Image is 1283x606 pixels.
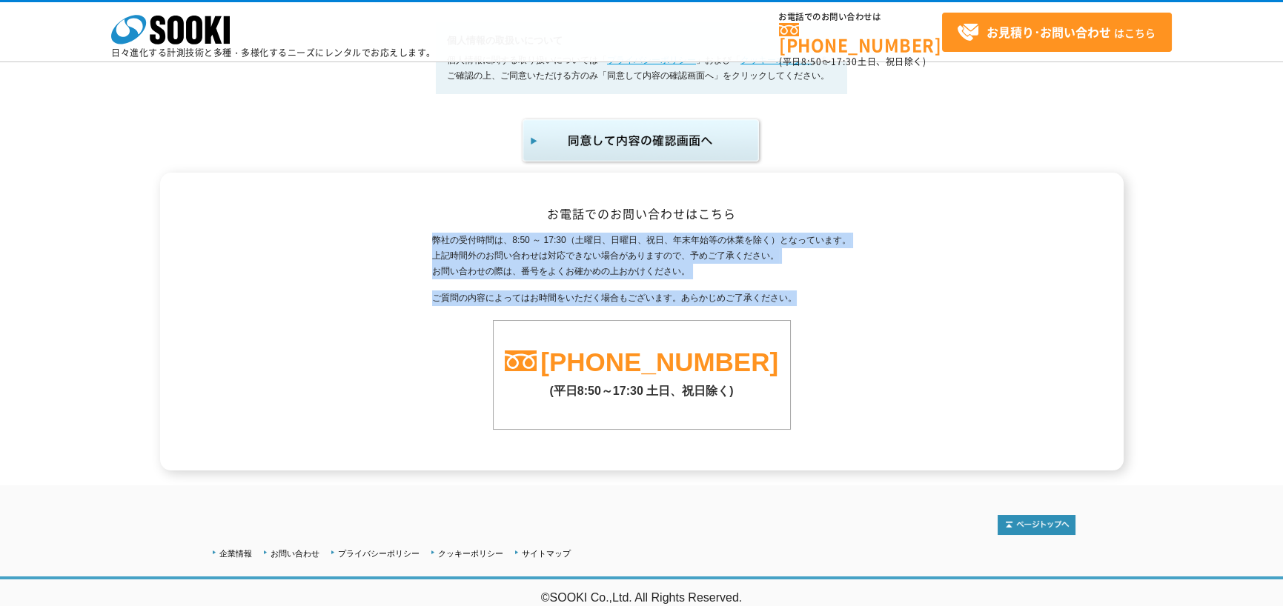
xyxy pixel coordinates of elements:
a: 企業情報 [219,549,252,558]
span: 8:50 [801,55,822,68]
a: クッキーポリシー [438,549,503,558]
a: プライバシーポリシー [338,549,420,558]
a: お問い合わせ [271,549,319,558]
p: 弊社の受付時間は、8:50 ～ 17:30（土曜日、日曜日、祝日、年末年始等の休業を除く）となっています。 上記時間外のお問い合わせは対応できない場合がありますので、予めご了承ください。 お問い... [432,233,850,279]
span: 17:30 [831,55,858,68]
a: お見積り･お問い合わせはこちら [942,13,1172,52]
span: (平日 ～ 土日、祝日除く) [779,55,926,68]
p: 日々進化する計測技術と多種・多様化するニーズにレンタルでお応えします。 [111,48,436,57]
a: [PHONE_NUMBER] [779,23,942,53]
span: お電話でのお問い合わせは [779,13,942,21]
h2: お電話でのお問い合わせはこちら [208,206,1075,222]
p: ご質問の内容によってはお時間をいただく場合もございます。あらかじめご了承ください。 [432,290,850,306]
a: サイトマップ [522,549,571,558]
a: [PHONE_NUMBER] [540,347,778,376]
img: 同意して内容の確認画面へ [520,116,763,165]
img: トップページへ [998,515,1075,535]
p: (平日8:50～17:30 土日、祝日除く) [494,376,790,399]
span: はこちら [957,21,1156,44]
strong: お見積り･お問い合わせ [987,23,1111,41]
